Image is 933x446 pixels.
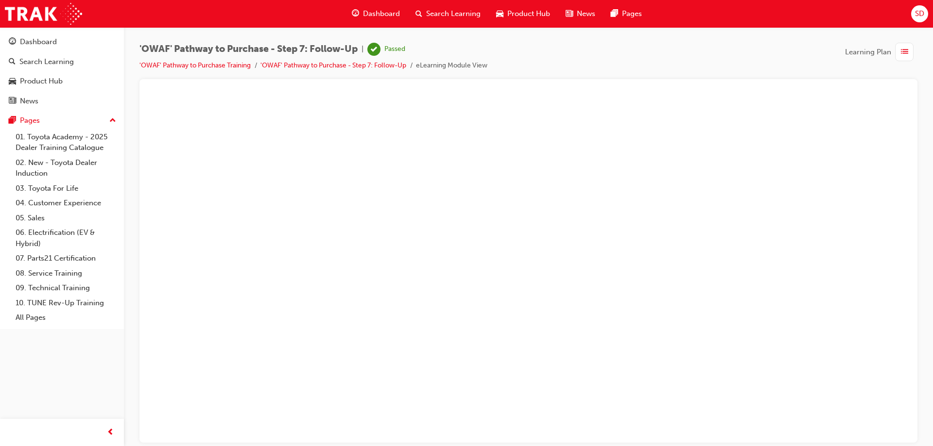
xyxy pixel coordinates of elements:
a: 02. New - Toyota Dealer Induction [12,155,120,181]
a: Dashboard [4,33,120,51]
span: prev-icon [107,427,114,439]
div: Search Learning [19,56,74,67]
span: Product Hub [507,8,550,19]
span: list-icon [901,46,908,58]
div: News [20,96,38,107]
a: pages-iconPages [603,4,650,24]
span: guage-icon [352,8,359,20]
span: | [362,44,363,55]
img: Trak [5,3,82,25]
a: news-iconNews [558,4,603,24]
a: car-iconProduct Hub [488,4,558,24]
span: News [577,8,595,19]
li: eLearning Module View [416,60,487,71]
span: 'OWAF' Pathway to Purchase - Step 7: Follow-Up [139,44,358,55]
span: car-icon [9,77,16,86]
span: news-icon [566,8,573,20]
a: Search Learning [4,53,120,71]
a: 03. Toyota For Life [12,181,120,196]
button: DashboardSearch LearningProduct HubNews [4,31,120,112]
a: 10. TUNE Rev-Up Training [12,296,120,311]
button: Pages [4,112,120,130]
span: Learning Plan [845,47,891,58]
span: search-icon [9,58,16,66]
span: search-icon [415,8,422,20]
a: 09. Technical Training [12,281,120,296]
span: pages-icon [611,8,618,20]
div: Product Hub [20,76,63,87]
a: All Pages [12,310,120,325]
span: learningRecordVerb_PASS-icon [367,43,380,56]
div: Dashboard [20,36,57,48]
a: 06. Electrification (EV & Hybrid) [12,225,120,251]
a: search-iconSearch Learning [408,4,488,24]
span: SD [915,8,924,19]
span: guage-icon [9,38,16,47]
span: Dashboard [363,8,400,19]
a: Product Hub [4,72,120,90]
a: 08. Service Training [12,266,120,281]
span: pages-icon [9,116,16,125]
button: SD [911,5,928,22]
a: 01. Toyota Academy - 2025 Dealer Training Catalogue [12,130,120,155]
div: Passed [384,45,405,54]
a: guage-iconDashboard [344,4,408,24]
a: 07. Parts21 Certification [12,251,120,266]
span: car-icon [496,8,503,20]
a: 'OWAF' Pathway to Purchase - Step 7: Follow-Up [260,61,406,69]
span: Pages [622,8,642,19]
a: 05. Sales [12,211,120,226]
a: 'OWAF' Pathway to Purchase Training [139,61,251,69]
a: 04. Customer Experience [12,196,120,211]
span: Search Learning [426,8,481,19]
span: up-icon [109,115,116,127]
div: Pages [20,115,40,126]
span: news-icon [9,97,16,106]
button: Learning Plan [845,43,917,61]
a: News [4,92,120,110]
